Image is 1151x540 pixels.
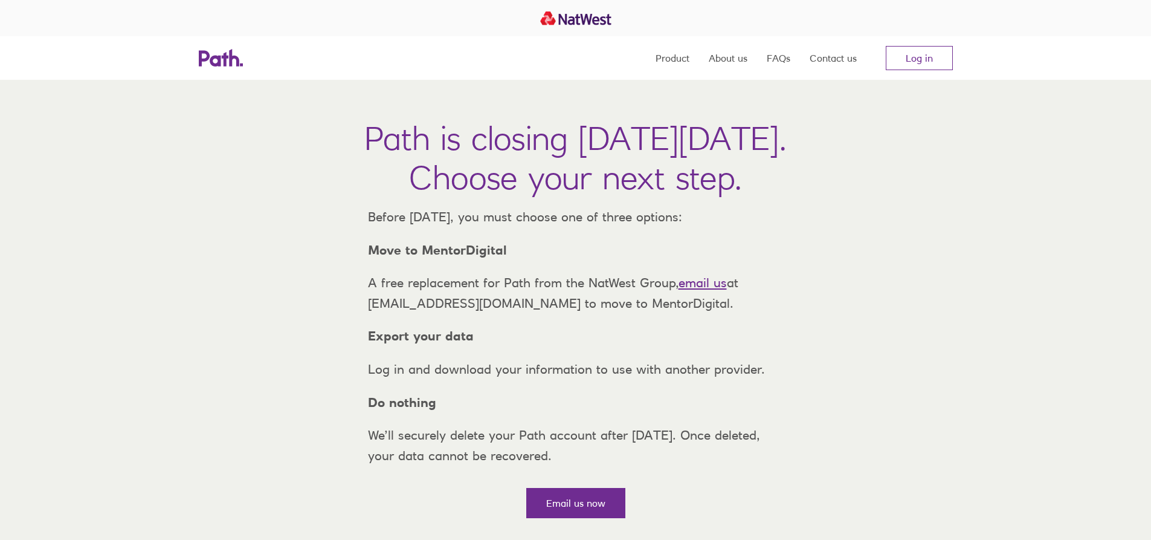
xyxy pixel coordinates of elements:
a: Log in [886,46,953,70]
p: We’ll securely delete your Path account after [DATE]. Once deleted, your data cannot be recovered. [358,425,793,466]
p: Log in and download your information to use with another provider. [358,359,793,380]
strong: Move to MentorDigital [368,242,507,258]
a: Product [656,36,689,80]
a: FAQs [767,36,790,80]
a: Contact us [810,36,857,80]
p: A free replacement for Path from the NatWest Group, at [EMAIL_ADDRESS][DOMAIN_NAME] to move to Me... [358,273,793,313]
a: email us [679,275,727,290]
a: Email us now [526,488,625,518]
h1: Path is closing [DATE][DATE]. Choose your next step. [364,119,787,197]
strong: Do nothing [368,395,436,410]
p: Before [DATE], you must choose one of three options: [358,207,793,227]
strong: Export your data [368,328,474,343]
a: About us [709,36,747,80]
